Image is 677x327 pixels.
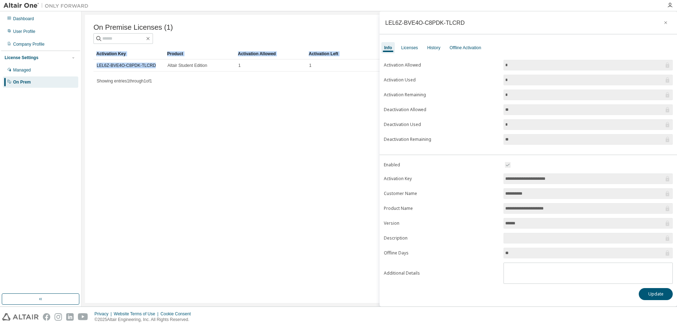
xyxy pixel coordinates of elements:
div: LEL6Z-BVE4O-C8PDK-TLCRD [385,20,465,25]
img: Altair One [4,2,92,9]
p: © 2025 Altair Engineering, Inc. All Rights Reserved. [95,317,195,323]
div: Offline Activation [450,45,481,51]
div: User Profile [13,29,35,34]
img: instagram.svg [55,313,62,321]
div: Cookie Consent [160,311,195,317]
a: LEL6Z-BVE4O-C8PDK-TLCRD [97,63,156,68]
label: Offline Days [384,250,499,256]
div: License Settings [5,55,38,61]
span: Showing entries 1 through 1 of 1 [97,79,152,84]
img: facebook.svg [43,313,50,321]
label: Deactivation Remaining [384,137,499,142]
div: On Prem [13,79,31,85]
span: 1 [238,63,241,68]
img: youtube.svg [78,313,88,321]
span: Altair Student Edition [167,63,207,68]
button: Update [639,288,673,300]
img: linkedin.svg [66,313,74,321]
img: altair_logo.svg [2,313,39,321]
div: Activation Key [96,48,161,59]
label: Activation Remaining [384,92,499,98]
label: Additional Details [384,270,499,276]
div: Info [384,45,392,51]
span: On Premise Licenses (1) [93,23,173,31]
label: Deactivation Used [384,122,499,127]
label: Product Name [384,206,499,211]
label: Version [384,220,499,226]
div: Privacy [95,311,114,317]
div: Website Terms of Use [114,311,160,317]
div: Product [167,48,232,59]
label: Deactivation Allowed [384,107,499,113]
div: Dashboard [13,16,34,22]
div: Licenses [401,45,418,51]
div: Managed [13,67,31,73]
label: Customer Name [384,191,499,196]
label: Activation Key [384,176,499,182]
div: Activation Left [309,48,374,59]
div: Activation Allowed [238,48,303,59]
label: Enabled [384,162,499,168]
label: Activation Used [384,77,499,83]
label: Activation Allowed [384,62,499,68]
div: Company Profile [13,41,45,47]
span: 1 [309,63,312,68]
div: History [427,45,440,51]
label: Description [384,235,499,241]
